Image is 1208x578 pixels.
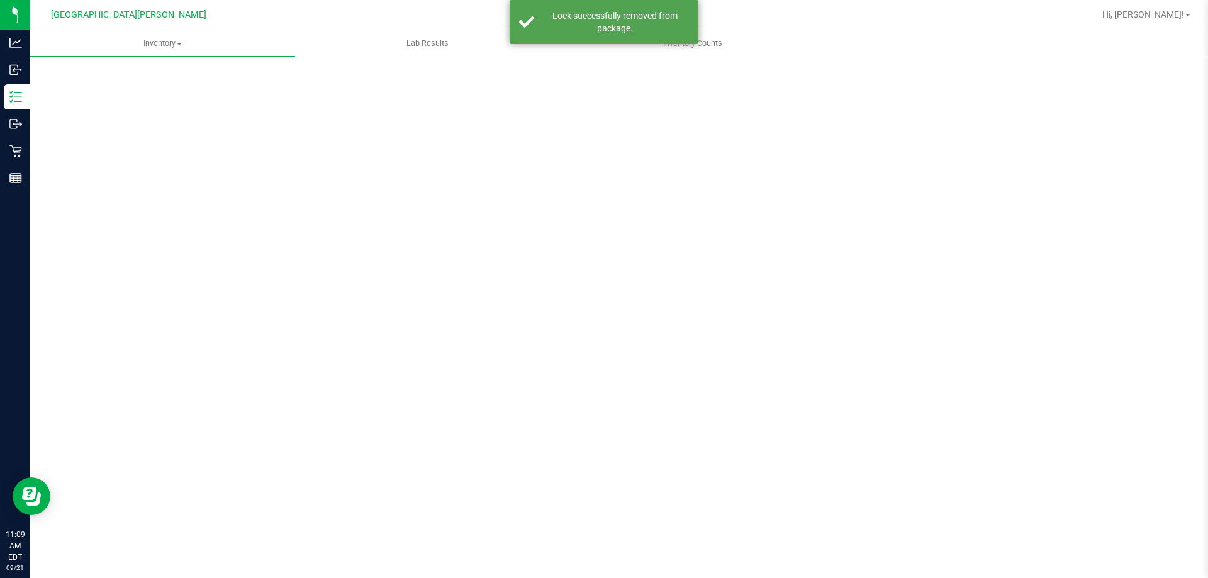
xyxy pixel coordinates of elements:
[9,36,22,49] inline-svg: Analytics
[6,529,25,563] p: 11:09 AM EDT
[295,30,560,57] a: Lab Results
[9,64,22,76] inline-svg: Inbound
[9,118,22,130] inline-svg: Outbound
[30,30,295,57] a: Inventory
[51,9,206,20] span: [GEOGRAPHIC_DATA][PERSON_NAME]
[6,563,25,572] p: 09/21
[9,91,22,103] inline-svg: Inventory
[541,9,689,35] div: Lock successfully removed from package.
[1102,9,1184,19] span: Hi, [PERSON_NAME]!
[13,477,50,515] iframe: Resource center
[9,145,22,157] inline-svg: Retail
[30,38,295,49] span: Inventory
[9,172,22,184] inline-svg: Reports
[389,38,466,49] span: Lab Results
